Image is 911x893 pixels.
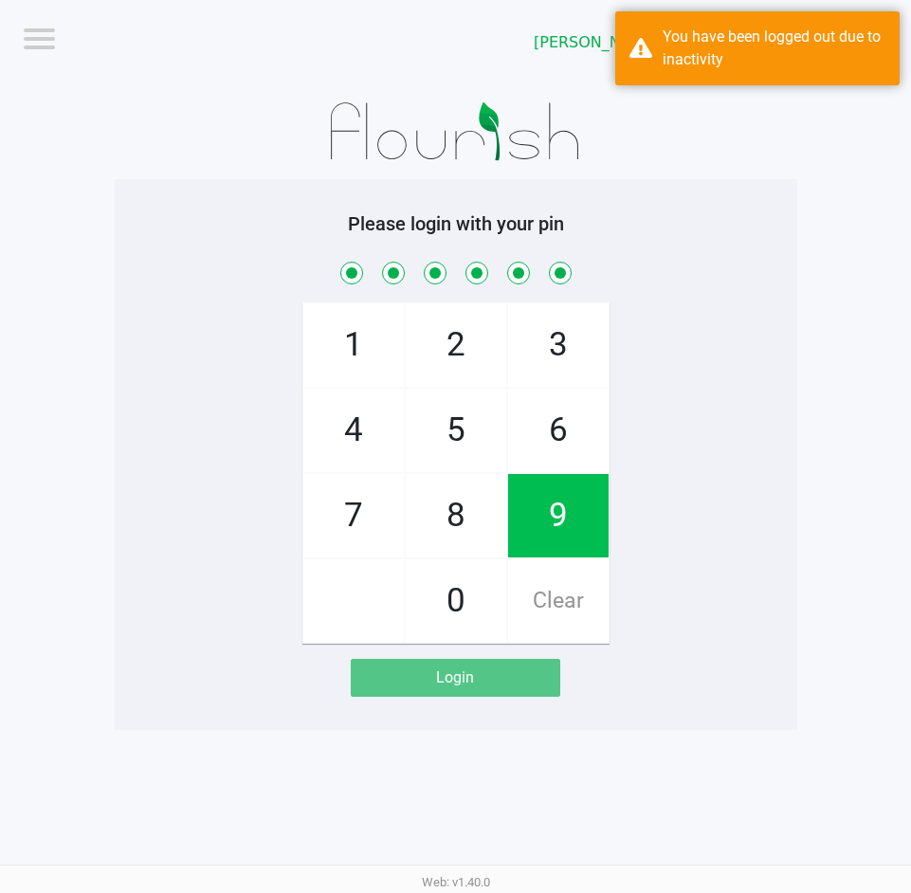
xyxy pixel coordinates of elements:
span: 2 [406,303,506,387]
span: 3 [508,303,609,387]
span: Web: v1.40.0 [422,875,490,889]
span: 9 [508,474,609,557]
span: [PERSON_NAME] [534,31,710,54]
span: 6 [508,389,609,472]
div: You have been logged out due to inactivity [663,26,885,71]
span: 5 [406,389,506,472]
h5: Please login with your pin [129,212,783,235]
span: Clear [508,559,609,643]
span: 0 [406,559,506,643]
span: 8 [406,474,506,557]
span: 4 [303,389,404,472]
span: 1 [303,303,404,387]
span: 7 [303,474,404,557]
